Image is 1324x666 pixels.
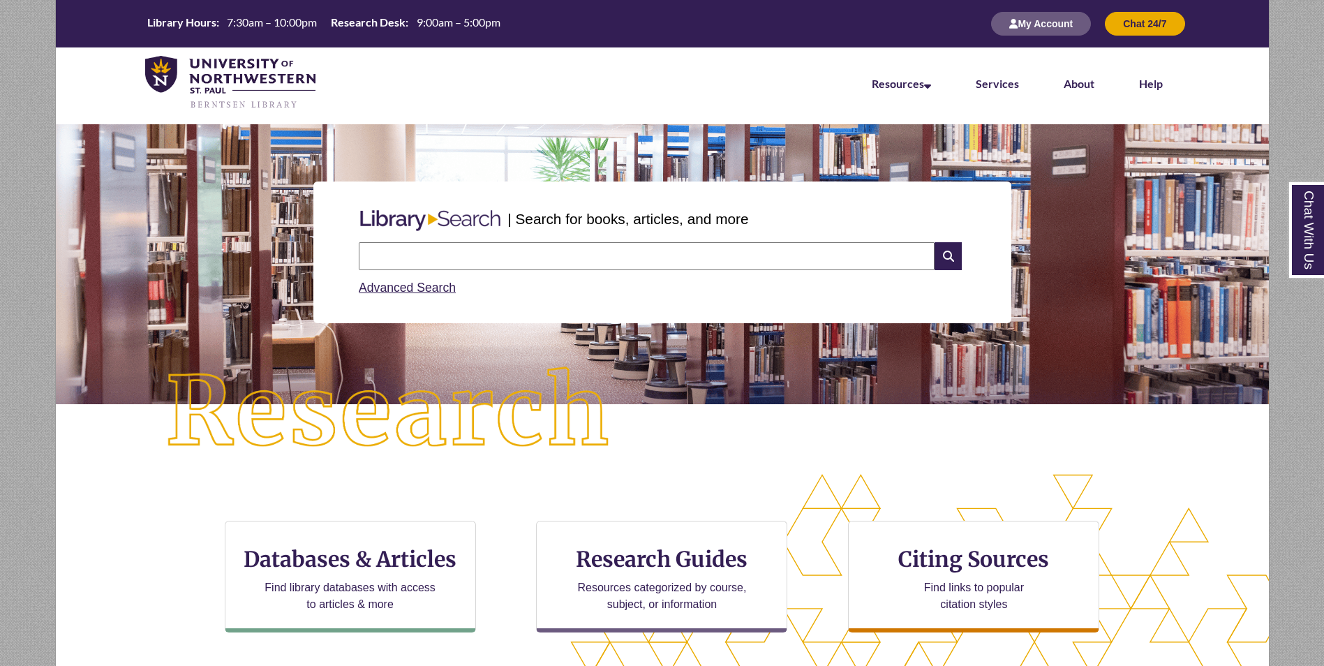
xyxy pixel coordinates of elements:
h3: Research Guides [548,546,775,572]
button: Chat 24/7 [1105,12,1184,36]
a: Resources [872,77,931,90]
i: Search [935,242,961,270]
h3: Databases & Articles [237,546,464,572]
table: Hours Today [142,15,506,32]
p: Find links to popular citation styles [906,579,1042,613]
th: Library Hours: [142,15,221,30]
a: Citing Sources Find links to popular citation styles [848,521,1099,632]
p: | Search for books, articles, and more [507,208,748,230]
h3: Citing Sources [889,546,1059,572]
p: Resources categorized by course, subject, or information [571,579,753,613]
a: Research Guides Resources categorized by course, subject, or information [536,521,787,632]
span: 7:30am – 10:00pm [227,15,317,29]
a: About [1064,77,1094,90]
a: Services [976,77,1019,90]
button: My Account [991,12,1091,36]
a: Help [1139,77,1163,90]
img: Research [116,318,662,508]
a: Hours Today [142,15,506,34]
a: My Account [991,17,1091,29]
img: Libary Search [353,205,507,237]
th: Research Desk: [325,15,410,30]
a: Databases & Articles Find library databases with access to articles & more [225,521,476,632]
img: UNWSP Library Logo [145,56,316,110]
a: Chat 24/7 [1105,17,1184,29]
span: 9:00am – 5:00pm [417,15,500,29]
p: Find library databases with access to articles & more [259,579,441,613]
a: Advanced Search [359,281,456,295]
